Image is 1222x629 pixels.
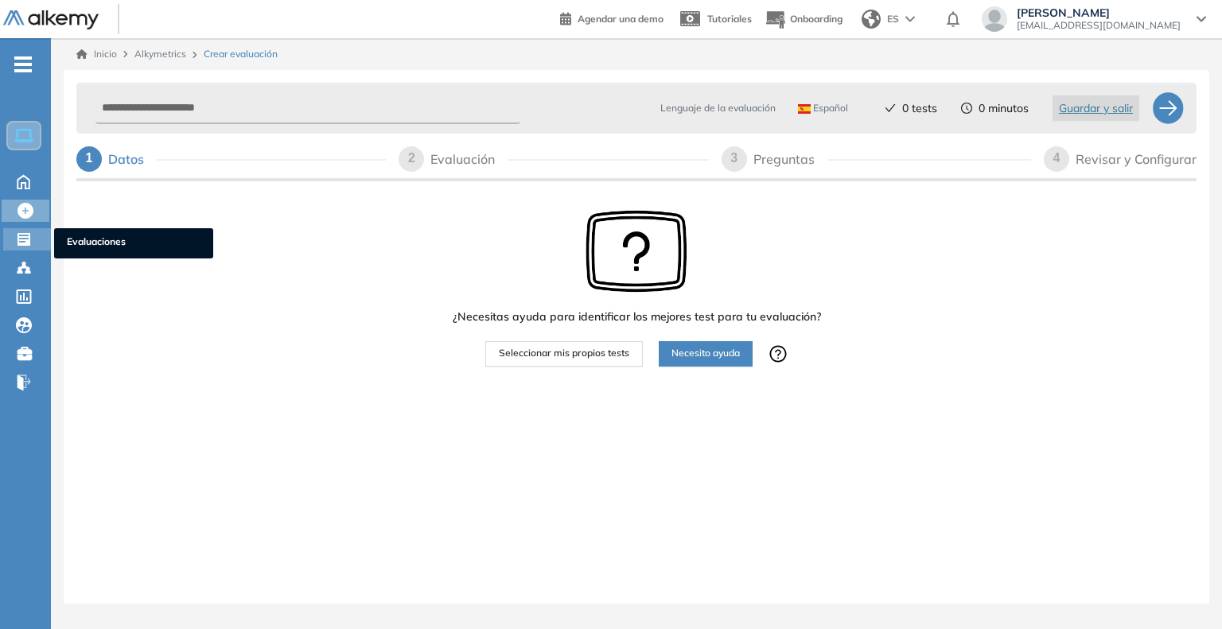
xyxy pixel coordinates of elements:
[67,235,200,252] span: Evaluaciones
[204,47,278,61] span: Crear evaluación
[1017,6,1181,19] span: [PERSON_NAME]
[885,103,896,114] span: check
[485,341,643,367] button: Seleccionar mis propios tests
[753,146,827,172] div: Preguntas
[905,16,915,22] img: arrow
[578,13,664,25] span: Agendar una demo
[1053,95,1139,121] button: Guardar y salir
[902,100,937,117] span: 0 tests
[862,10,881,29] img: world
[887,12,899,26] span: ES
[798,104,811,114] img: ESP
[453,309,821,325] span: ¿Necesitas ayuda para identificar los mejores test para tu evaluación?
[499,346,629,361] span: Seleccionar mis propios tests
[76,47,117,61] a: Inicio
[560,8,664,27] a: Agendar una demo
[430,146,508,172] div: Evaluación
[798,102,848,115] span: Español
[14,63,32,66] i: -
[108,146,157,172] div: Datos
[765,2,843,37] button: Onboarding
[408,151,415,165] span: 2
[659,341,753,367] button: Necesito ayuda
[1076,146,1197,172] div: Revisar y Configurar
[76,146,386,172] div: 1Datos
[730,151,737,165] span: 3
[86,151,93,165] span: 1
[3,10,99,30] img: Logo
[1017,19,1181,32] span: [EMAIL_ADDRESS][DOMAIN_NAME]
[134,48,186,60] span: Alkymetrics
[660,101,776,115] span: Lenguaje de la evaluación
[707,13,752,25] span: Tutoriales
[790,13,843,25] span: Onboarding
[671,346,740,361] span: Necesito ayuda
[961,103,972,114] span: clock-circle
[1059,99,1133,117] span: Guardar y salir
[979,100,1029,117] span: 0 minutos
[1053,151,1060,165] span: 4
